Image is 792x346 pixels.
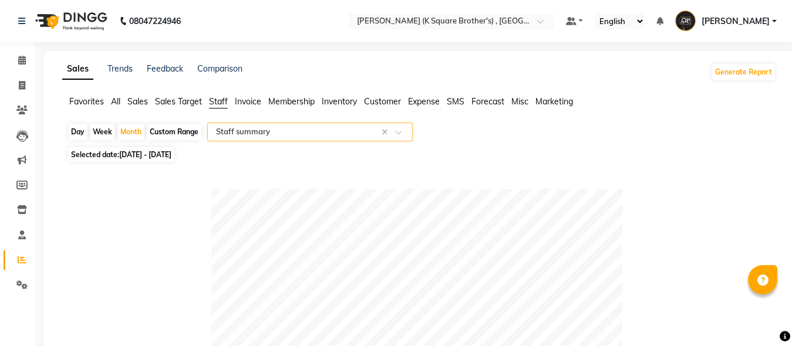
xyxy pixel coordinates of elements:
[209,96,228,107] span: Staff
[147,63,183,74] a: Feedback
[155,96,202,107] span: Sales Target
[111,96,120,107] span: All
[68,124,87,140] div: Day
[119,150,171,159] span: [DATE] - [DATE]
[235,96,261,107] span: Invoice
[511,96,528,107] span: Misc
[382,126,392,138] span: Clear all
[702,15,770,28] span: [PERSON_NAME]
[129,5,181,38] b: 08047224946
[322,96,357,107] span: Inventory
[408,96,440,107] span: Expense
[364,96,401,107] span: Customer
[147,124,201,140] div: Custom Range
[268,96,315,107] span: Membership
[712,64,775,80] button: Generate Report
[743,299,780,334] iframe: chat widget
[675,11,696,31] img: Syed Adam
[90,124,115,140] div: Week
[107,63,133,74] a: Trends
[69,96,104,107] span: Favorites
[30,5,110,38] img: logo
[197,63,242,74] a: Comparison
[68,147,174,162] span: Selected date:
[127,96,148,107] span: Sales
[447,96,464,107] span: SMS
[117,124,144,140] div: Month
[535,96,573,107] span: Marketing
[62,59,93,80] a: Sales
[471,96,504,107] span: Forecast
